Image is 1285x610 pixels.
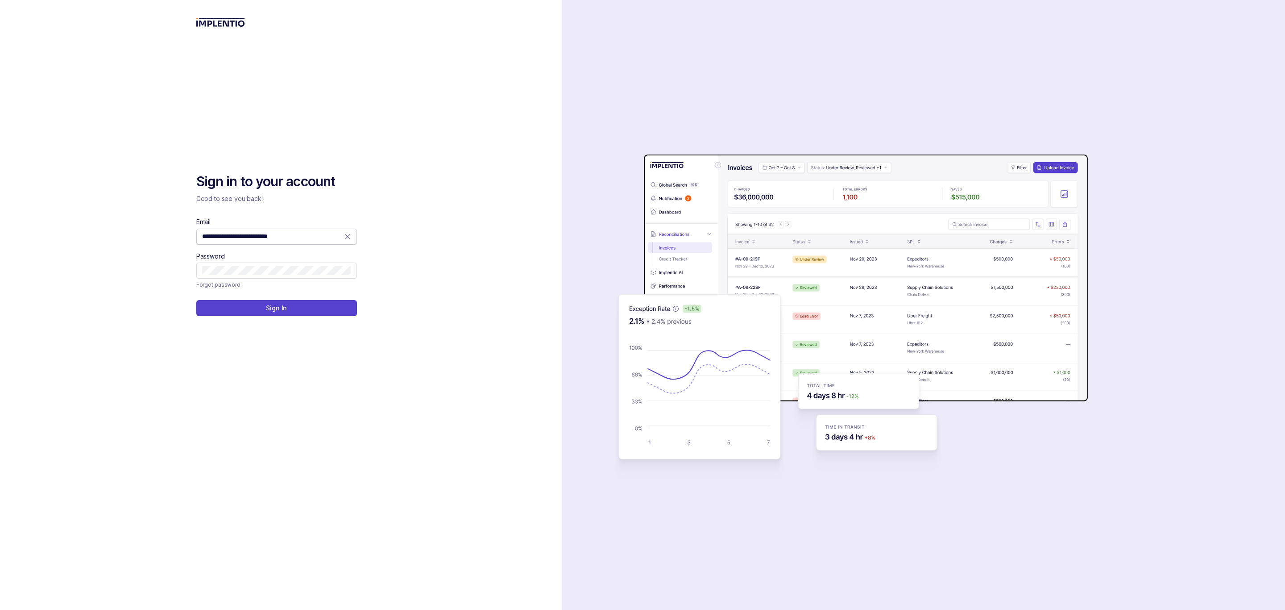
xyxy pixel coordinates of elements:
[196,280,240,289] a: Link Forgot password
[196,18,245,27] img: logo
[196,173,357,191] h2: Sign in to your account
[587,126,1091,484] img: signin-background.svg
[196,280,240,289] p: Forgot password
[196,252,225,261] label: Password
[196,194,357,203] p: Good to see you back!
[266,304,287,313] p: Sign In
[196,217,211,226] label: Email
[196,300,357,316] button: Sign In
